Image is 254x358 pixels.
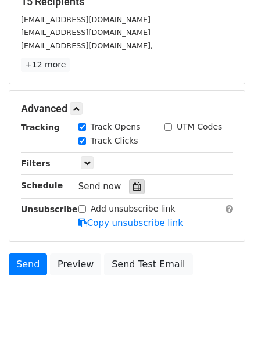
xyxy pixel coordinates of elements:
a: +12 more [21,58,70,72]
strong: Schedule [21,181,63,190]
strong: Unsubscribe [21,205,78,214]
a: Send Test Email [104,253,192,275]
small: [EMAIL_ADDRESS][DOMAIN_NAME] [21,28,151,37]
small: [EMAIL_ADDRESS][DOMAIN_NAME] [21,15,151,24]
label: UTM Codes [177,121,222,133]
strong: Filters [21,159,51,168]
a: Preview [50,253,101,275]
a: Send [9,253,47,275]
a: Copy unsubscribe link [78,218,183,228]
label: Track Opens [91,121,141,133]
h5: Advanced [21,102,233,115]
small: [EMAIL_ADDRESS][DOMAIN_NAME], [21,41,153,50]
span: Send now [78,181,121,192]
strong: Tracking [21,123,60,132]
label: Track Clicks [91,135,138,147]
iframe: Chat Widget [196,302,254,358]
label: Add unsubscribe link [91,203,176,215]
